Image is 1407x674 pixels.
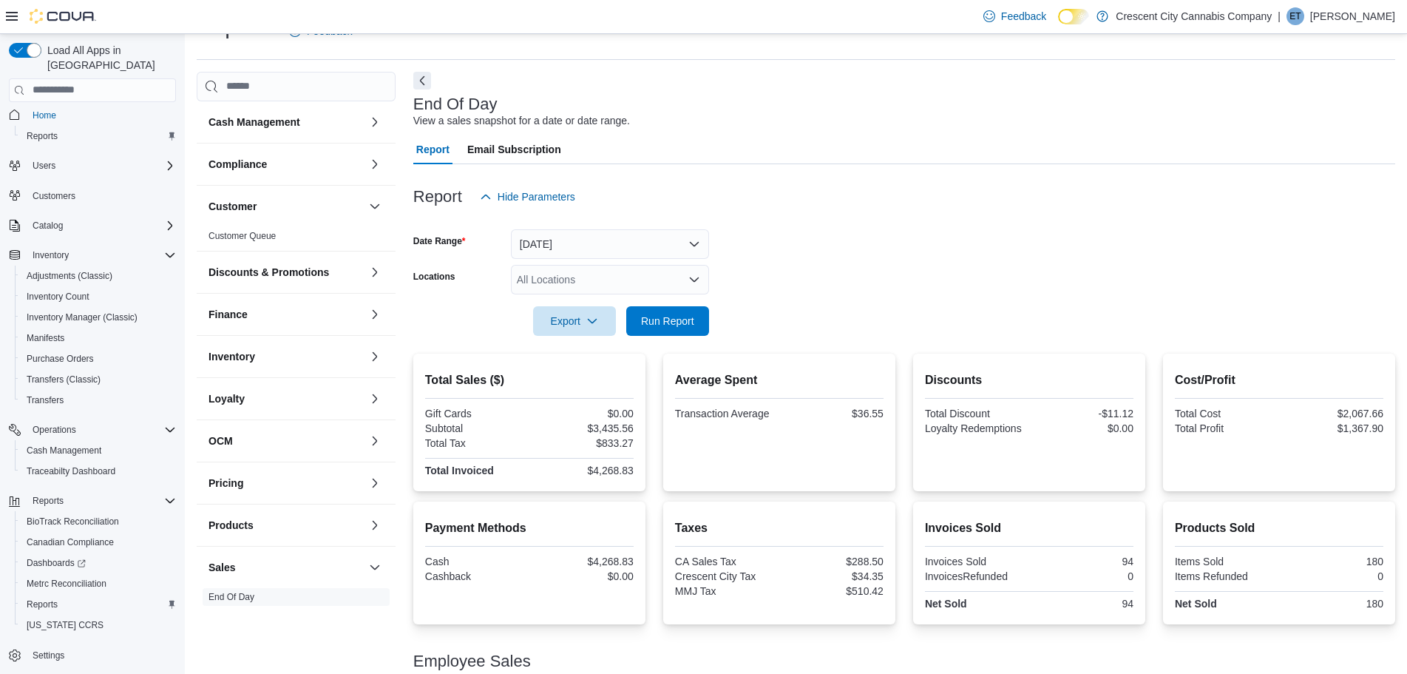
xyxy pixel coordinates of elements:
[21,371,176,388] span: Transfers (Classic)
[33,495,64,507] span: Reports
[925,598,967,610] strong: Net Sold
[33,424,76,436] span: Operations
[3,215,182,236] button: Catalog
[425,556,526,567] div: Cash
[15,307,182,328] button: Inventory Manager (Classic)
[925,519,1133,537] h2: Invoices Sold
[15,328,182,348] button: Manifests
[3,104,182,126] button: Home
[208,476,243,491] h3: Pricing
[208,518,363,533] button: Products
[15,390,182,411] button: Transfers
[15,573,182,594] button: Metrc Reconciliation
[782,408,884,419] div: $36.55
[532,437,634,449] div: $833.27
[1058,24,1059,25] span: Dark Mode
[27,246,75,264] button: Inventory
[15,440,182,461] button: Cash Management
[467,135,561,164] span: Email Subscription
[33,249,69,261] span: Inventory
[15,553,182,573] a: Dashboards
[782,570,884,582] div: $34.35
[1282,598,1383,610] div: 180
[925,408,1026,419] div: Total Discount
[208,349,363,364] button: Inventory
[208,265,363,280] button: Discounts & Promotions
[33,220,63,232] span: Catalog
[27,647,70,664] a: Settings
[925,371,1133,389] h2: Discounts
[1289,7,1301,25] span: ET
[925,570,1026,582] div: InvoicesRefunded
[413,113,630,129] div: View a sales snapshot for a date or date range.
[532,556,634,567] div: $4,268.83
[21,554,92,572] a: Dashboards
[208,591,254,603] span: End Of Day
[21,533,120,551] a: Canadian Compliance
[21,371,106,388] a: Transfers (Classic)
[15,511,182,532] button: BioTrack Reconciliation
[33,160,55,172] span: Users
[1175,570,1276,582] div: Items Refunded
[21,616,176,634] span: Washington CCRS
[27,599,58,610] span: Reports
[208,199,363,214] button: Customer
[366,559,384,576] button: Sales
[1032,570,1133,582] div: 0
[1032,556,1133,567] div: 94
[511,229,709,259] button: [DATE]
[782,556,884,567] div: $288.50
[21,513,176,530] span: BioTrack Reconciliation
[27,578,106,590] span: Metrc Reconciliation
[208,115,300,129] h3: Cash Management
[1175,556,1276,567] div: Items Sold
[675,371,884,389] h2: Average Spent
[21,442,107,459] a: Cash Management
[675,585,776,597] div: MMJ Tax
[27,646,176,664] span: Settings
[197,227,396,251] div: Customer
[27,217,176,235] span: Catalog
[41,43,176,73] span: Load All Apps in [GEOGRAPHIC_DATA]
[1282,556,1383,567] div: 180
[27,157,61,175] button: Users
[1278,7,1281,25] p: |
[15,369,182,390] button: Transfers (Classic)
[21,127,64,145] a: Reports
[33,190,75,202] span: Customers
[208,391,245,406] h3: Loyalty
[30,9,96,24] img: Cova
[532,570,634,582] div: $0.00
[366,113,384,131] button: Cash Management
[21,329,70,347] a: Manifests
[1032,422,1133,434] div: $0.00
[1175,519,1383,537] h2: Products Sold
[3,419,182,440] button: Operations
[21,391,69,409] a: Transfers
[27,186,176,205] span: Customers
[27,492,69,510] button: Reports
[413,72,431,90] button: Next
[208,199,257,214] h3: Customer
[208,265,329,280] h3: Discounts & Promotions
[425,422,526,434] div: Subtotal
[15,615,182,636] button: [US_STATE] CCRS
[425,519,634,537] h2: Payment Methods
[27,557,86,569] span: Dashboards
[21,462,176,480] span: Traceabilty Dashboard
[27,106,176,124] span: Home
[208,307,363,322] button: Finance
[21,513,125,530] a: BioTrack Reconciliation
[626,306,709,336] button: Run Report
[15,348,182,369] button: Purchase Orders
[27,421,176,439] span: Operations
[675,408,776,419] div: Transaction Average
[3,491,182,511] button: Reports
[208,307,248,322] h3: Finance
[366,263,384,281] button: Discounts & Promotions
[21,288,176,306] span: Inventory Count
[27,217,69,235] button: Catalog
[27,107,62,124] a: Home
[1175,408,1276,419] div: Total Cost
[15,126,182,146] button: Reports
